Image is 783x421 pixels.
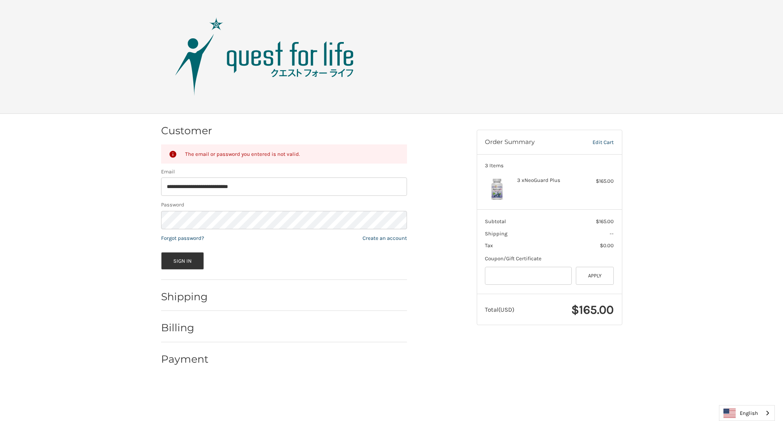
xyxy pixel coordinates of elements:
span: Subtotal [485,218,506,224]
img: Quest Group [163,16,367,97]
a: Edit Cart [575,138,614,146]
div: Language [719,405,775,421]
label: Email [161,168,407,176]
div: $165.00 [582,177,614,185]
span: $165.00 [596,218,614,224]
span: Shipping [485,230,507,237]
h2: Billing [161,321,209,334]
h3: Order Summary [485,138,575,146]
a: Create an account [363,235,407,241]
button: Sign In [161,252,204,270]
h4: 3 x NeoGuard Plus [517,177,580,184]
label: Password [161,201,407,209]
h2: Customer [161,124,212,137]
span: Total (USD) [485,306,514,313]
span: -- [610,230,614,237]
h2: Payment [161,353,209,366]
span: $0.00 [600,242,614,248]
span: $165.00 [571,302,614,317]
a: English [719,405,774,421]
div: The email or password you entered is not valid. [185,150,399,158]
span: Tax [485,242,493,248]
h2: Shipping [161,290,209,303]
input: Gift Certificate or Coupon Code [485,267,572,285]
button: Apply [576,267,614,285]
div: Coupon/Gift Certificate [485,255,614,263]
h3: 3 Items [485,162,614,169]
aside: Language selected: English [719,405,775,421]
a: Forgot password? [161,235,204,241]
